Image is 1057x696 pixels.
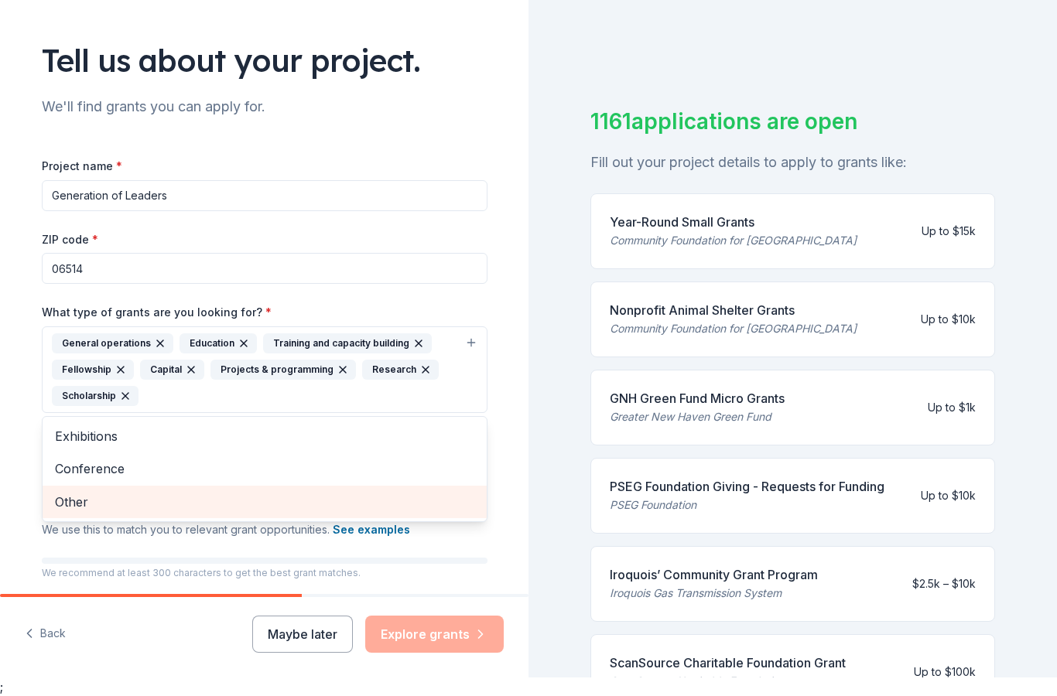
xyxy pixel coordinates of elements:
div: General operations [52,333,173,353]
div: Capital [140,360,204,380]
span: Other [55,492,474,512]
div: Training and capacity building [263,333,432,353]
span: Conference [55,459,474,479]
span: Exhibitions [55,426,474,446]
div: General operationsEducationTraining and capacity buildingFellowshipCapitalProjects & programmingR... [42,416,487,522]
div: Education [180,333,257,353]
div: Fellowship [52,360,134,380]
div: Research [362,360,439,380]
button: General operationsEducationTraining and capacity buildingFellowshipCapitalProjects & programmingR... [42,326,487,413]
div: Scholarship [52,386,139,406]
div: Projects & programming [210,360,356,380]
